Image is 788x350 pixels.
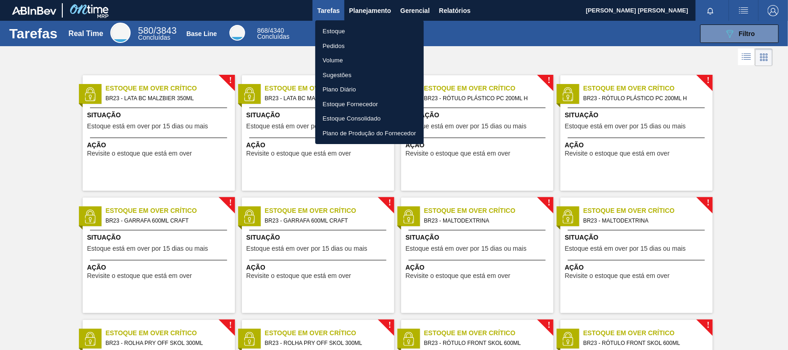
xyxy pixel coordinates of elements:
[315,126,424,141] a: Plano de Produção do Fornecedor
[315,39,424,54] a: Pedidos
[315,53,424,68] a: Volume
[315,24,424,39] a: Estoque
[315,82,424,97] a: Plano Diário
[315,97,424,112] a: Estoque Fornecedor
[315,68,424,83] a: Sugestões
[315,111,424,126] a: Estoque Consolidado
